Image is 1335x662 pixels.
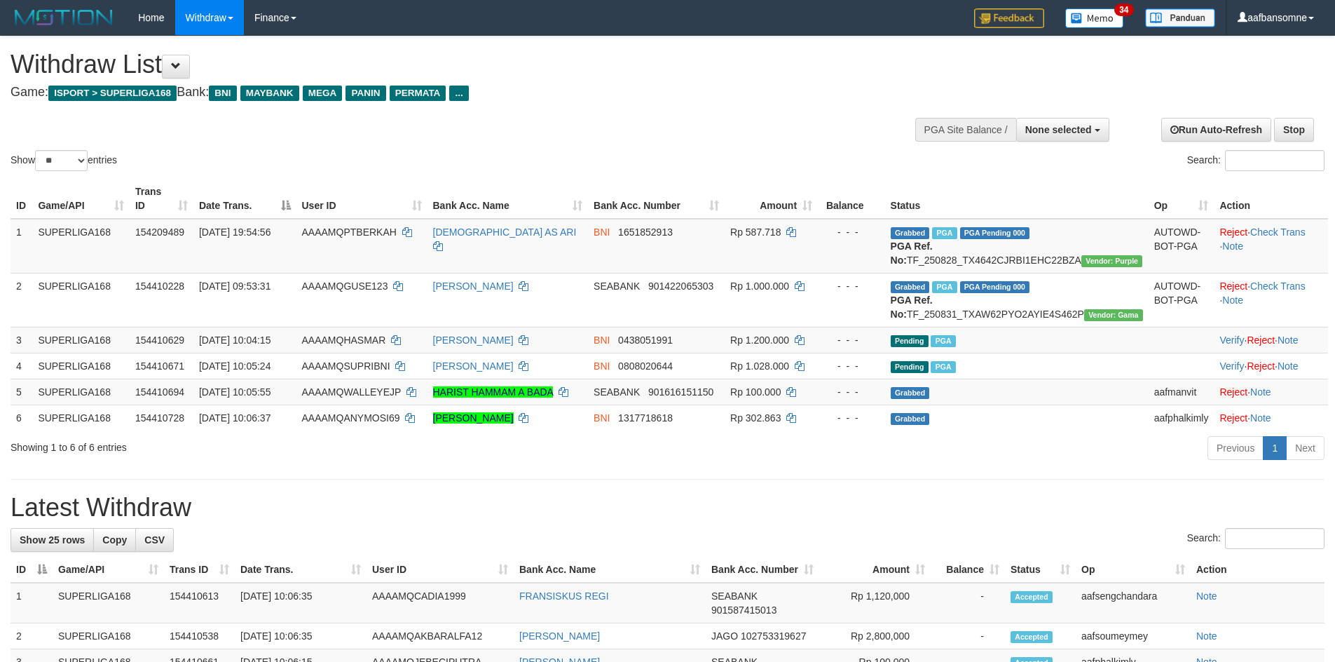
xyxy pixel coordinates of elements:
[199,281,271,292] span: [DATE] 09:53:31
[932,281,957,293] span: Marked by aafsengchandara
[730,335,789,346] span: Rp 1.200.000
[931,361,955,373] span: Marked by aafsoycanthlai
[93,528,136,552] a: Copy
[819,557,931,583] th: Amount: activate to sort column ascending
[1149,379,1214,405] td: aafmanvit
[730,227,781,238] span: Rp 587.718
[1214,179,1328,219] th: Action
[135,281,184,292] span: 154410228
[730,360,789,372] span: Rp 1.028.000
[519,630,600,642] a: [PERSON_NAME]
[433,386,554,398] a: HARIST HAMMAM A BADA
[1076,623,1191,649] td: aafsoumeymey
[618,227,673,238] span: Copy 1651852913 to clipboard
[648,386,713,398] span: Copy 901616151150 to clipboard
[960,281,1030,293] span: PGA Pending
[240,86,299,101] span: MAYBANK
[885,273,1149,327] td: TF_250831_TXAW62PYO2AYIE4S462P
[11,435,546,454] div: Showing 1 to 6 of 6 entries
[1225,150,1324,171] input: Search:
[741,630,806,642] span: Copy 102753319627 to clipboard
[818,179,885,219] th: Balance
[931,335,955,347] span: Marked by aafsoycanthlai
[427,179,589,219] th: Bank Acc. Name: activate to sort column ascending
[367,557,514,583] th: User ID: activate to sort column ascending
[11,405,32,431] td: 6
[891,387,930,399] span: Grabbed
[823,385,879,399] div: - - -
[618,335,673,346] span: Copy 0438051991 to clipboard
[199,227,271,238] span: [DATE] 19:54:56
[102,534,127,546] span: Copy
[974,8,1044,28] img: Feedback.jpg
[1247,360,1275,372] a: Reject
[53,623,164,649] td: SUPERLIGA168
[823,225,879,239] div: - - -
[1081,255,1142,267] span: Vendor URL: https://trx4.1velocity.biz
[1219,227,1247,238] a: Reject
[1219,386,1247,398] a: Reject
[931,557,1005,583] th: Balance: activate to sort column ascending
[11,150,117,171] label: Show entries
[199,335,271,346] span: [DATE] 10:04:15
[199,386,271,398] span: [DATE] 10:05:55
[1025,124,1092,135] span: None selected
[1214,379,1328,405] td: ·
[1214,405,1328,431] td: ·
[164,623,235,649] td: 154410538
[931,583,1005,623] td: -
[11,623,53,649] td: 2
[711,590,758,602] span: SEABANK
[135,528,174,552] a: CSV
[53,557,164,583] th: Game/API: activate to sort column ascending
[1076,583,1191,623] td: aafsengchandara
[1196,630,1217,642] a: Note
[11,557,53,583] th: ID: activate to sort column descending
[302,281,388,292] span: AAAAMQGUSE123
[135,227,184,238] span: 154209489
[1207,436,1264,460] a: Previous
[1278,360,1299,372] a: Note
[135,412,184,424] span: 154410728
[891,413,930,425] span: Grabbed
[164,557,235,583] th: Trans ID: activate to sort column ascending
[433,360,514,372] a: [PERSON_NAME]
[1196,590,1217,602] a: Note
[1214,327,1328,353] td: · ·
[296,179,427,219] th: User ID: activate to sort column ascending
[711,630,738,642] span: JAGO
[11,7,117,28] img: MOTION_logo.png
[1214,273,1328,327] td: · ·
[519,590,609,602] a: FRANSISKUS REGI
[302,335,386,346] span: AAAAMQHASMAR
[1149,179,1214,219] th: Op: activate to sort column ascending
[730,412,781,424] span: Rp 302.863
[48,86,177,101] span: ISPORT > SUPERLIGA168
[648,281,713,292] span: Copy 901422065303 to clipboard
[1274,118,1314,142] a: Stop
[1214,219,1328,273] td: · ·
[390,86,446,101] span: PERMATA
[891,335,929,347] span: Pending
[891,227,930,239] span: Grabbed
[1219,412,1247,424] a: Reject
[1161,118,1271,142] a: Run Auto-Refresh
[730,386,781,398] span: Rp 100.000
[135,360,184,372] span: 154410671
[594,335,610,346] span: BNI
[1286,436,1324,460] a: Next
[1114,4,1133,16] span: 34
[433,227,577,238] a: [DEMOGRAPHIC_DATA] AS ARI
[725,179,818,219] th: Amount: activate to sort column ascending
[32,327,130,353] td: SUPERLIGA168
[1076,557,1191,583] th: Op: activate to sort column ascending
[1011,591,1053,603] span: Accepted
[11,528,94,552] a: Show 25 rows
[1149,405,1214,431] td: aafphalkimly
[1214,353,1328,379] td: · ·
[823,333,879,347] div: - - -
[891,281,930,293] span: Grabbed
[35,150,88,171] select: Showentries
[1219,281,1247,292] a: Reject
[32,379,130,405] td: SUPERLIGA168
